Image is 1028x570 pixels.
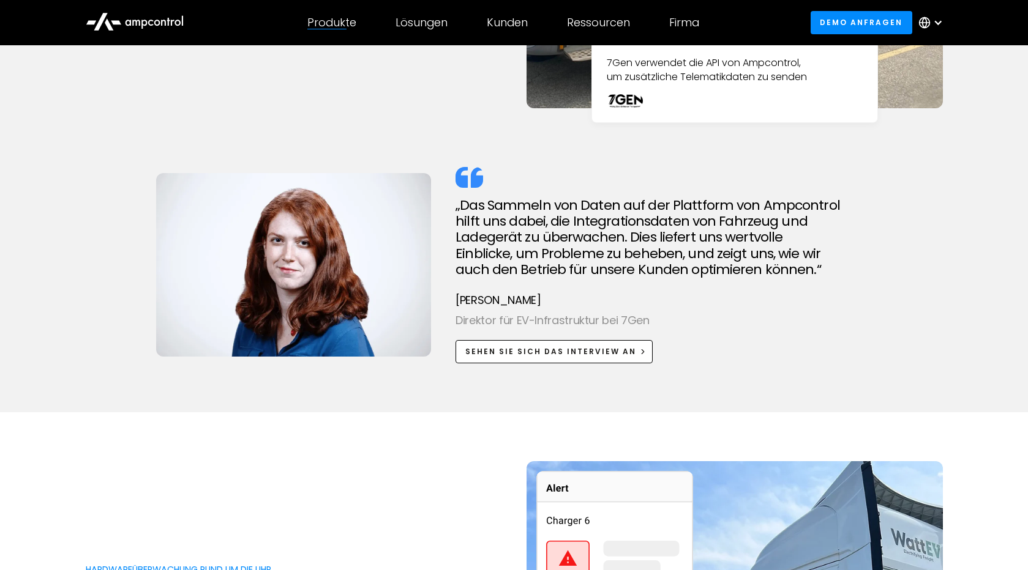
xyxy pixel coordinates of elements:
div: Direktor für EV-Infrastruktur bei 7Gen [456,312,872,330]
a: Demo anfragen [811,11,912,34]
div: Ressourcen [567,16,630,29]
div: Sehen Sie sich das Interview an [465,346,636,357]
div: Kunden [487,16,528,29]
div: Firma [669,16,699,29]
div: Produkte [307,16,356,29]
img: quote icon [456,167,483,188]
a: Sehen Sie sich das Interview an [456,340,653,363]
div: Lösungen [396,16,448,29]
h2: „Das Sammeln von Daten auf der Plattform von Ampcontrol hilft uns dabei, die Integrationsdaten vo... [456,198,872,278]
p: 7Gen verwendet die API von Ampcontrol, um zusätzliche Telematikdaten zu senden [607,56,863,84]
div: [PERSON_NAME] [456,292,872,309]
